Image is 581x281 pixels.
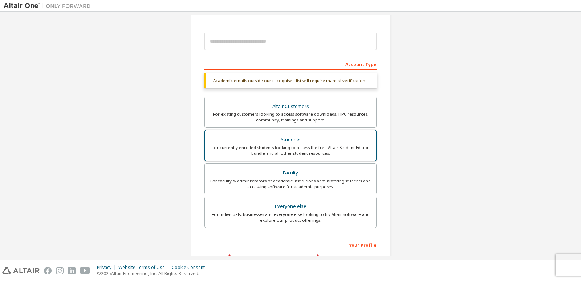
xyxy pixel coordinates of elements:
div: Altair Customers [209,101,372,112]
img: facebook.svg [44,267,52,274]
img: instagram.svg [56,267,64,274]
div: For existing customers looking to access software downloads, HPC resources, community, trainings ... [209,111,372,123]
div: Cookie Consent [172,265,209,270]
div: Academic emails outside our recognised list will require manual verification. [204,73,377,88]
div: For faculty & administrators of academic institutions administering students and accessing softwa... [209,178,372,190]
p: © 2025 Altair Engineering, Inc. All Rights Reserved. [97,270,209,277]
img: Altair One [4,2,94,9]
img: altair_logo.svg [2,267,40,274]
div: Faculty [209,168,372,178]
div: For individuals, businesses and everyone else looking to try Altair software and explore our prod... [209,212,372,223]
div: Website Terms of Use [118,265,172,270]
div: Everyone else [209,201,372,212]
img: linkedin.svg [68,267,76,274]
div: Privacy [97,265,118,270]
div: Your Profile [204,239,377,250]
img: youtube.svg [80,267,90,274]
div: Students [209,135,372,145]
label: Last Name [293,254,377,260]
div: Account Type [204,58,377,70]
div: For currently enrolled students looking to access the free Altair Student Edition bundle and all ... [209,145,372,156]
label: First Name [204,254,288,260]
